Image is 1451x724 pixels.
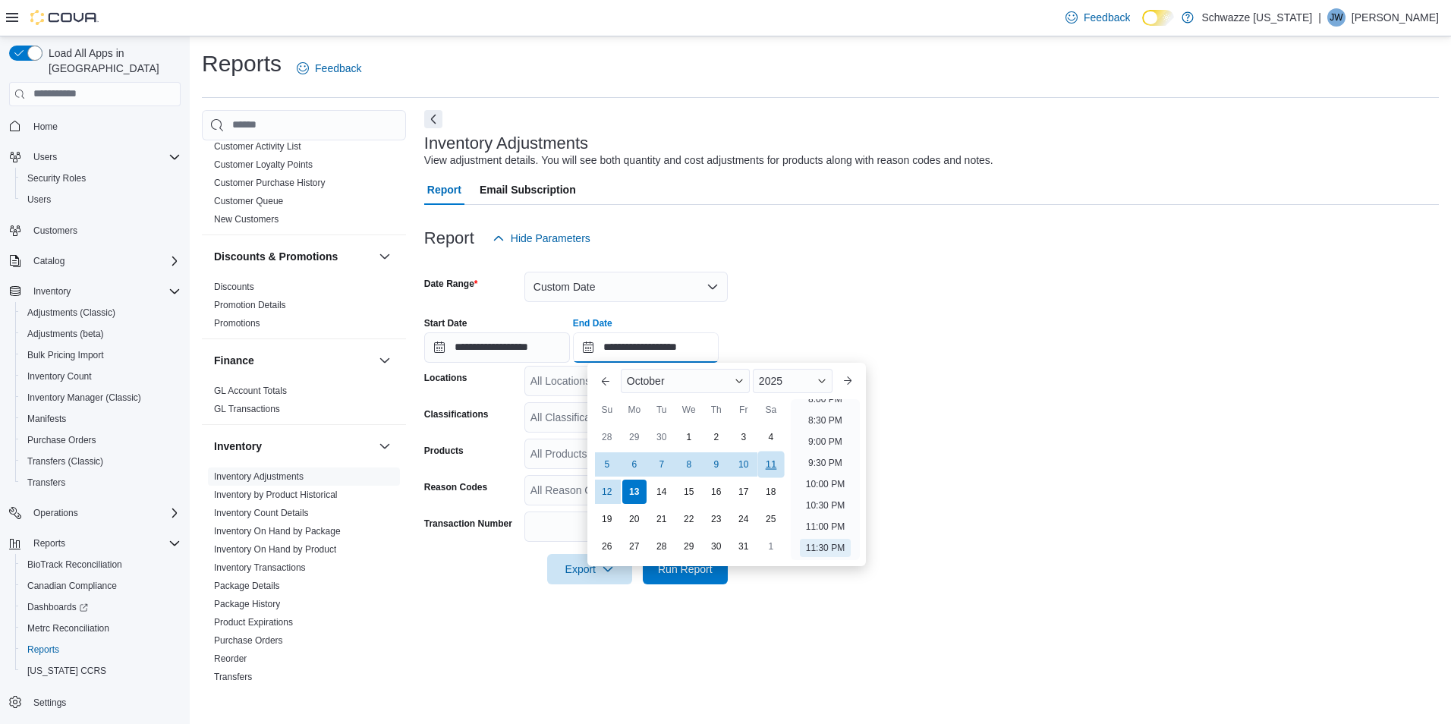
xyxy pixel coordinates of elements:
[214,672,252,682] a: Transfers
[214,471,304,482] a: Inventory Adjustments
[573,332,719,363] input: Press the down key to enter a popover containing a calendar. Press the escape key to close the po...
[21,662,112,680] a: [US_STATE] CCRS
[214,507,309,519] span: Inventory Count Details
[27,622,109,634] span: Metrc Reconciliation
[677,452,701,477] div: day-8
[27,580,117,592] span: Canadian Compliance
[33,255,65,267] span: Catalog
[21,346,110,364] a: Bulk Pricing Import
[214,598,280,610] span: Package History
[214,386,287,396] a: GL Account Totals
[643,554,728,584] button: Run Report
[704,452,729,477] div: day-9
[214,653,247,664] a: Reorder
[214,299,286,311] span: Promotion Details
[15,472,187,493] button: Transfers
[21,598,94,616] a: Dashboards
[800,539,851,557] li: 11:30 PM
[480,175,576,205] span: Email Subscription
[21,619,115,637] a: Metrc Reconciliation
[1142,26,1143,27] span: Dark Mode
[511,231,590,246] span: Hide Parameters
[802,390,848,408] li: 8:00 PM
[650,534,674,559] div: day-28
[593,423,785,560] div: October, 2025
[753,369,833,393] div: Button. Open the year selector. 2025 is currently selected.
[21,346,181,364] span: Bulk Pricing Import
[214,159,313,171] span: Customer Loyalty Points
[595,534,619,559] div: day-26
[556,554,623,584] span: Export
[21,410,181,428] span: Manifests
[27,434,96,446] span: Purchase Orders
[627,375,665,387] span: October
[202,137,406,235] div: Customer
[214,671,252,683] span: Transfers
[21,577,123,595] a: Canadian Compliance
[424,518,512,530] label: Transaction Number
[214,617,293,628] a: Product Expirations
[214,489,338,500] a: Inventory by Product Historical
[3,219,187,241] button: Customers
[33,151,57,163] span: Users
[621,369,750,393] div: Button. Open the month selector. October is currently selected.
[15,168,187,189] button: Security Roles
[732,452,756,477] div: day-10
[33,537,65,549] span: Reports
[3,281,187,302] button: Inventory
[677,507,701,531] div: day-22
[424,153,993,168] div: View adjustment details. You will see both quantity and cost adjustments for products along with ...
[677,398,701,422] div: We
[214,281,254,293] span: Discounts
[15,639,187,660] button: Reports
[27,559,122,571] span: BioTrack Reconciliation
[21,389,181,407] span: Inventory Manager (Classic)
[27,665,106,677] span: [US_STATE] CCRS
[15,323,187,345] button: Adjustments (beta)
[21,190,181,209] span: Users
[214,581,280,591] a: Package Details
[21,641,181,659] span: Reports
[704,507,729,531] div: day-23
[42,46,181,76] span: Load All Apps in [GEOGRAPHIC_DATA]
[1201,8,1312,27] p: Schwazze [US_STATE]
[214,177,326,189] span: Customer Purchase History
[800,475,851,493] li: 10:00 PM
[376,247,394,266] button: Discounts & Promotions
[214,140,301,153] span: Customer Activity List
[704,480,729,504] div: day-16
[677,425,701,449] div: day-1
[21,169,92,187] a: Security Roles
[214,562,306,573] a: Inventory Transactions
[622,452,647,477] div: day-6
[202,49,282,79] h1: Reports
[3,115,187,137] button: Home
[759,375,782,387] span: 2025
[214,353,373,368] button: Finance
[214,300,286,310] a: Promotion Details
[759,398,783,422] div: Sa
[21,304,121,322] a: Adjustments (Classic)
[27,504,84,522] button: Operations
[21,577,181,595] span: Canadian Compliance
[27,392,141,404] span: Inventory Manager (Classic)
[214,141,301,152] a: Customer Activity List
[33,697,66,709] span: Settings
[622,534,647,559] div: day-27
[376,437,394,455] button: Inventory
[650,480,674,504] div: day-14
[15,345,187,366] button: Bulk Pricing Import
[595,452,619,477] div: day-5
[214,543,336,556] span: Inventory On Hand by Product
[27,221,181,240] span: Customers
[791,399,860,560] ul: Time
[424,317,467,329] label: Start Date
[15,451,187,472] button: Transfers (Classic)
[1330,8,1342,27] span: JW
[759,480,783,504] div: day-18
[27,117,181,136] span: Home
[21,431,102,449] a: Purchase Orders
[27,222,83,240] a: Customers
[677,534,701,559] div: day-29
[1059,2,1136,33] a: Feedback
